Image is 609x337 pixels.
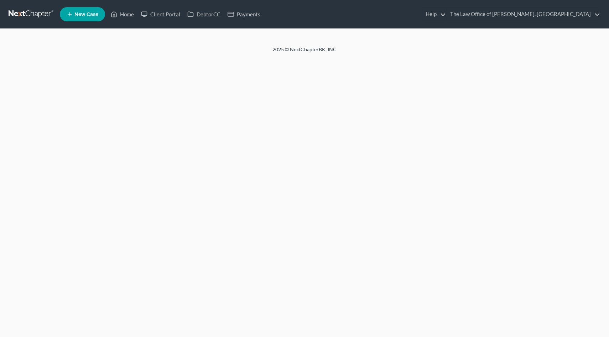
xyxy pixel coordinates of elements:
a: Client Portal [137,8,184,21]
a: Help [422,8,446,21]
a: DebtorCC [184,8,224,21]
a: The Law Office of [PERSON_NAME], [GEOGRAPHIC_DATA] [447,8,600,21]
new-legal-case-button: New Case [60,7,105,21]
a: Home [107,8,137,21]
a: Payments [224,8,264,21]
div: 2025 © NextChapterBK, INC [101,46,507,59]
